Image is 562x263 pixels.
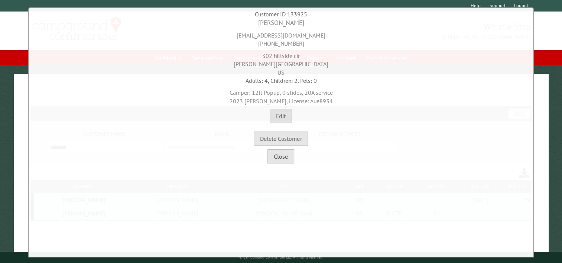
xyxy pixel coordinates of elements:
[31,18,532,27] div: [PERSON_NAME]
[270,109,292,123] button: Edit
[31,27,532,48] div: [EMAIL_ADDRESS][DOMAIN_NAME] [PHONE_NUMBER]
[31,85,532,105] div: Camper: 12ft Popup, 0 slides, 20A service
[267,149,294,163] button: Close
[31,48,532,77] div: 302 hillside cir [PERSON_NAME][GEOGRAPHIC_DATA] US
[31,10,532,18] div: Customer ID 133925
[254,131,308,146] button: Delete Customer
[229,97,332,105] span: 2023 [PERSON_NAME], License: Aue8934
[239,255,323,260] small: © Campground Commander LLC. All rights reserved.
[31,77,532,85] div: Adults: 4, Children: 2, Pets: 0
